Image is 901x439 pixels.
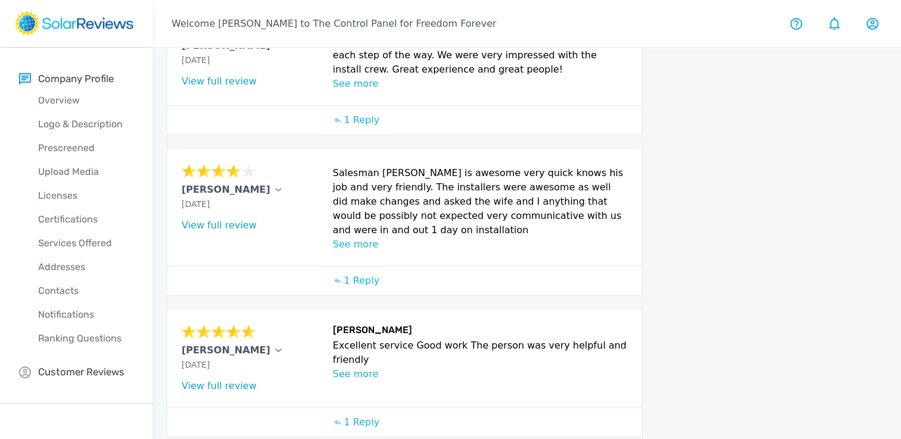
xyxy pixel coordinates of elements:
p: See more [333,77,628,91]
p: [PERSON_NAME] [182,343,270,358]
p: Licenses [19,189,152,203]
a: Contacts [19,279,152,303]
p: Upload Media [19,165,152,179]
a: View full review [182,76,257,87]
h6: [PERSON_NAME] [333,324,628,338]
p: Overview [19,93,152,108]
p: Customer Reviews [38,365,124,380]
p: The process went smoothly and everyone was so helpful each step of the way. We were very impresse... [333,34,628,77]
p: Certifications [19,212,152,227]
p: Company Profile [38,71,114,86]
p: Ranking Questions [19,331,152,346]
p: Logo & Description [19,117,152,131]
a: Prescreened [19,136,152,160]
p: [PERSON_NAME] [182,183,270,197]
p: Addresses [19,260,152,274]
p: Services Offered [19,236,152,250]
p: 1 Reply [344,415,379,429]
span: [DATE] [182,199,210,209]
a: Licenses [19,184,152,208]
a: Ranking Questions [19,327,152,350]
a: Notifications [19,303,152,327]
span: [DATE] [182,360,210,369]
a: View full review [182,380,257,391]
a: Overview [19,89,152,112]
p: 1 Reply [344,113,379,127]
p: Contacts [19,284,152,298]
p: Salesman [PERSON_NAME] is awesome very quick knows his job and very friendly. The installers were... [333,166,628,237]
a: Logo & Description [19,112,152,136]
p: 1 Reply [344,274,379,288]
a: View full review [182,219,257,231]
span: [DATE] [182,55,210,65]
p: Excellent service Good work The person was very helpful and friendly [333,338,628,367]
a: Services Offered [19,231,152,255]
a: Addresses [19,255,152,279]
p: See more [333,367,628,381]
a: Upload Media [19,160,152,184]
p: Notifications [19,308,152,322]
a: Certifications [19,208,152,231]
p: Prescreened [19,141,152,155]
p: See more [333,237,628,252]
p: Welcome [PERSON_NAME] to The Control Panel for Freedom Forever [172,17,496,31]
